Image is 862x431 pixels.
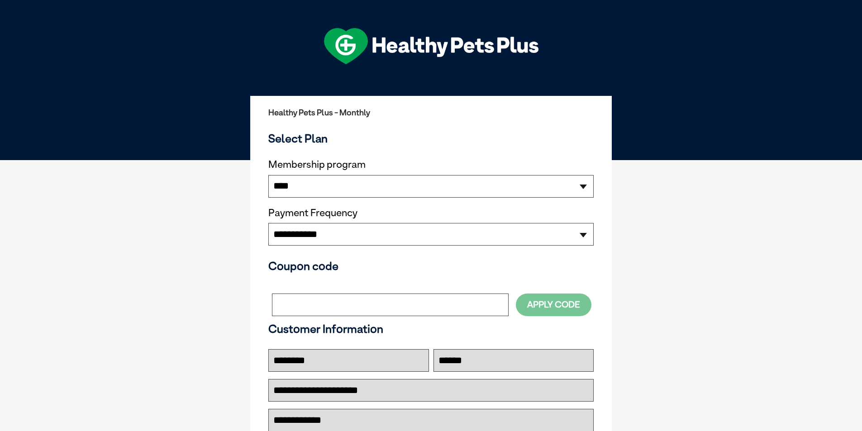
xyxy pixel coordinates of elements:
label: Membership program [268,159,594,171]
button: Apply Code [516,294,591,316]
img: hpp-logo-landscape-green-white.png [324,28,538,64]
h3: Customer Information [268,322,594,336]
h2: Healthy Pets Plus - Monthly [268,108,594,117]
h3: Select Plan [268,132,594,145]
h3: Coupon code [268,259,594,273]
label: Payment Frequency [268,207,357,219]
